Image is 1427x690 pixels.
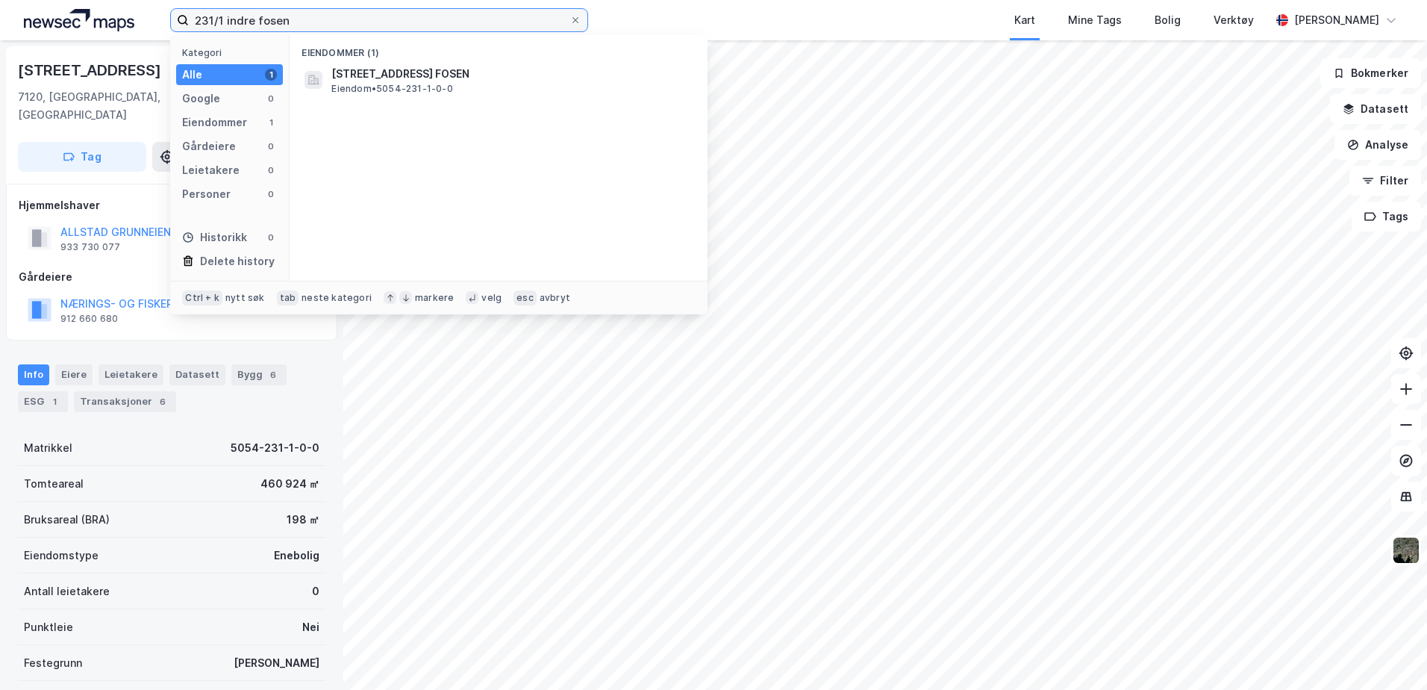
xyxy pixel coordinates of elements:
div: Antall leietakere [24,582,110,600]
div: 0 [265,93,277,105]
div: Tomteareal [24,475,84,493]
div: 460 924 ㎡ [260,475,319,493]
div: 912 660 680 [60,313,118,325]
div: 7120, [GEOGRAPHIC_DATA], [GEOGRAPHIC_DATA] [18,88,242,124]
div: Bruksareal (BRA) [24,511,110,529]
div: Alle [182,66,202,84]
div: Festegrunn [24,654,82,672]
div: markere [415,292,454,304]
div: 1 [47,394,62,409]
div: [PERSON_NAME] [1294,11,1379,29]
div: Personer [182,185,231,203]
div: Historikk [182,229,247,246]
div: Eiere [55,364,93,385]
button: Tag [18,142,146,172]
input: Søk på adresse, matrikkel, gårdeiere, leietakere eller personer [189,9,569,31]
div: tab [277,290,299,305]
div: Leietakere [99,364,163,385]
div: 1 [265,69,277,81]
div: Gårdeiere [19,268,325,286]
div: Punktleie [24,618,73,636]
button: Analyse [1334,130,1421,160]
div: Gårdeiere [182,137,236,155]
div: Mine Tags [1068,11,1122,29]
img: 9k= [1392,536,1420,565]
div: neste kategori [302,292,372,304]
div: Hjemmelshaver [19,196,325,214]
div: 0 [265,140,277,152]
div: 933 730 077 [60,241,120,253]
iframe: Chat Widget [1352,618,1427,690]
div: Kategori [182,47,283,58]
div: nytt søk [225,292,265,304]
div: Transaksjoner [74,391,176,412]
button: Tags [1352,202,1421,231]
div: Ctrl + k [182,290,222,305]
div: 5054-231-1-0-0 [231,439,319,457]
button: Datasett [1330,94,1421,124]
div: Bygg [231,364,287,385]
div: 0 [265,231,277,243]
button: Bokmerker [1320,58,1421,88]
div: avbryt [540,292,570,304]
div: Nei [302,618,319,636]
div: [PERSON_NAME] [234,654,319,672]
div: Matrikkel [24,439,72,457]
div: Info [18,364,49,385]
div: [STREET_ADDRESS] [18,58,164,82]
div: Kart [1014,11,1035,29]
button: Filter [1349,166,1421,196]
div: 198 ㎡ [287,511,319,529]
div: Google [182,90,220,108]
div: 6 [266,367,281,382]
div: 1 [265,116,277,128]
div: 0 [312,582,319,600]
div: 0 [265,164,277,176]
div: Eiendommer (1) [290,35,708,62]
div: velg [481,292,502,304]
div: 6 [155,394,170,409]
span: Eiendom • 5054-231-1-0-0 [331,83,452,95]
div: Eiendomstype [24,547,99,565]
div: Bolig [1155,11,1181,29]
div: 0 [265,188,277,200]
span: [STREET_ADDRESS] FOSEN [331,65,690,83]
div: esc [513,290,537,305]
div: Leietakere [182,161,240,179]
div: Enebolig [274,547,319,565]
div: Verktøy [1214,11,1254,29]
div: Datasett [169,364,225,385]
div: ESG [18,391,68,412]
img: logo.a4113a55bc3d86da70a041830d287a7e.svg [24,9,134,31]
div: Eiendommer [182,114,247,131]
div: Delete history [200,252,275,270]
